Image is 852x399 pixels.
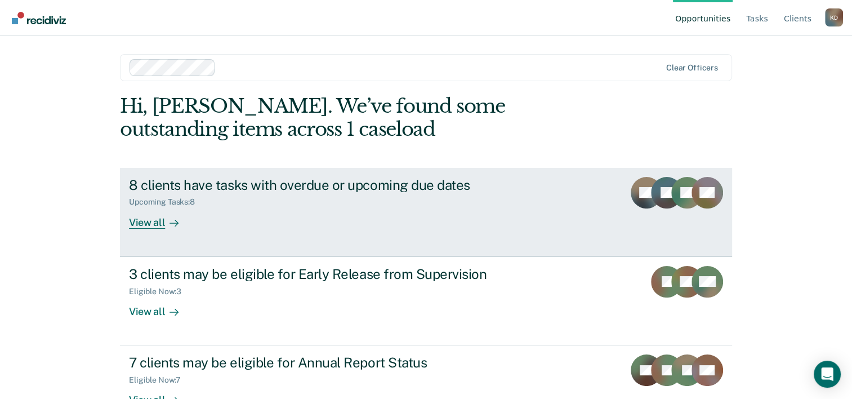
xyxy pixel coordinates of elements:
div: 8 clients have tasks with overdue or upcoming due dates [129,177,524,193]
div: Eligible Now : 3 [129,287,190,296]
a: 8 clients have tasks with overdue or upcoming due datesUpcoming Tasks:8View all [120,168,732,256]
div: View all [129,207,192,229]
div: Upcoming Tasks : 8 [129,197,204,207]
div: Open Intercom Messenger [814,361,841,388]
img: Recidiviz [12,12,66,24]
div: Hi, [PERSON_NAME]. We’ve found some outstanding items across 1 caseload [120,95,609,141]
div: Clear officers [666,63,718,73]
div: K D [825,8,843,26]
a: 3 clients may be eligible for Early Release from SupervisionEligible Now:3View all [120,256,732,345]
div: 7 clients may be eligible for Annual Report Status [129,354,524,371]
div: View all [129,296,192,318]
div: 3 clients may be eligible for Early Release from Supervision [129,266,524,282]
div: Eligible Now : 7 [129,375,190,385]
button: Profile dropdown button [825,8,843,26]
